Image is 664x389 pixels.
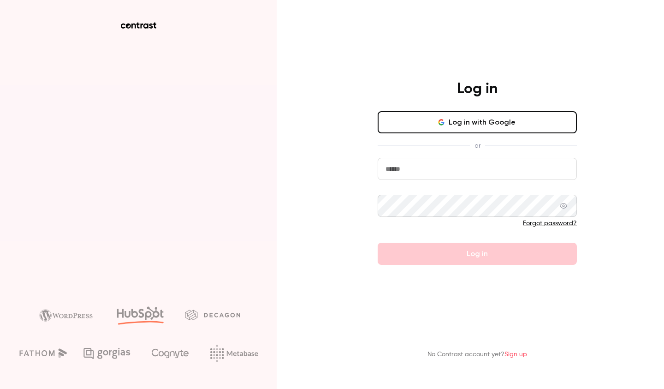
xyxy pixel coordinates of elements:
[523,220,577,227] a: Forgot password?
[427,350,527,359] p: No Contrast account yet?
[185,310,240,320] img: decagon
[470,141,485,150] span: or
[378,111,577,133] button: Log in with Google
[457,80,498,98] h4: Log in
[504,351,527,358] a: Sign up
